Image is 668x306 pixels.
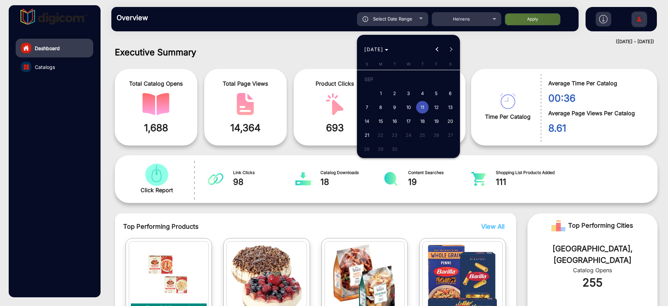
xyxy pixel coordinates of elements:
span: 25 [416,129,429,141]
button: September 27, 2025 [443,128,457,142]
span: 29 [374,143,387,155]
button: September 25, 2025 [415,128,429,142]
button: September 5, 2025 [429,86,443,100]
button: September 21, 2025 [360,128,374,142]
span: 18 [416,115,429,127]
span: 3 [402,87,415,100]
span: 20 [444,115,456,127]
button: September 3, 2025 [401,86,415,100]
span: 4 [416,87,429,100]
span: 23 [388,129,401,141]
button: September 12, 2025 [429,100,443,114]
span: 6 [444,87,456,100]
button: September 18, 2025 [415,114,429,128]
span: 24 [402,129,415,141]
button: September 19, 2025 [429,114,443,128]
span: S [449,62,452,66]
span: 10 [402,101,415,113]
span: 8 [374,101,387,113]
span: 15 [374,115,387,127]
button: September 8, 2025 [374,100,388,114]
span: 22 [374,129,387,141]
span: S [366,62,368,66]
span: 13 [444,101,456,113]
button: September 15, 2025 [374,114,388,128]
button: September 1, 2025 [374,86,388,100]
span: 9 [388,101,401,113]
span: [DATE] [364,46,383,52]
span: 1 [374,87,387,100]
span: 27 [444,129,456,141]
span: 28 [360,143,373,155]
span: 7 [360,101,373,113]
span: 30 [388,143,401,155]
span: 17 [402,115,415,127]
span: 21 [360,129,373,141]
button: September 4, 2025 [415,86,429,100]
button: Previous month [430,42,444,56]
span: 11 [416,101,429,113]
span: 12 [430,101,443,113]
button: September 6, 2025 [443,86,457,100]
button: September 23, 2025 [388,128,401,142]
span: 16 [388,115,401,127]
button: September 22, 2025 [374,128,388,142]
button: September 17, 2025 [401,114,415,128]
button: September 11, 2025 [415,100,429,114]
button: September 20, 2025 [443,114,457,128]
button: September 2, 2025 [388,86,401,100]
button: September 28, 2025 [360,142,374,156]
span: F [435,62,438,66]
span: T [421,62,424,66]
button: September 30, 2025 [388,142,401,156]
button: September 14, 2025 [360,114,374,128]
button: September 9, 2025 [388,100,401,114]
span: W [407,62,411,66]
span: 26 [430,129,443,141]
span: M [379,62,382,66]
span: 14 [360,115,373,127]
button: September 10, 2025 [401,100,415,114]
span: 5 [430,87,443,100]
span: 19 [430,115,443,127]
button: September 24, 2025 [401,128,415,142]
button: September 26, 2025 [429,128,443,142]
td: SEP [360,72,457,86]
span: T [393,62,396,66]
button: Choose month and year [361,43,391,56]
button: September 13, 2025 [443,100,457,114]
button: September 29, 2025 [374,142,388,156]
span: 2 [388,87,401,100]
button: September 7, 2025 [360,100,374,114]
button: September 16, 2025 [388,114,401,128]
